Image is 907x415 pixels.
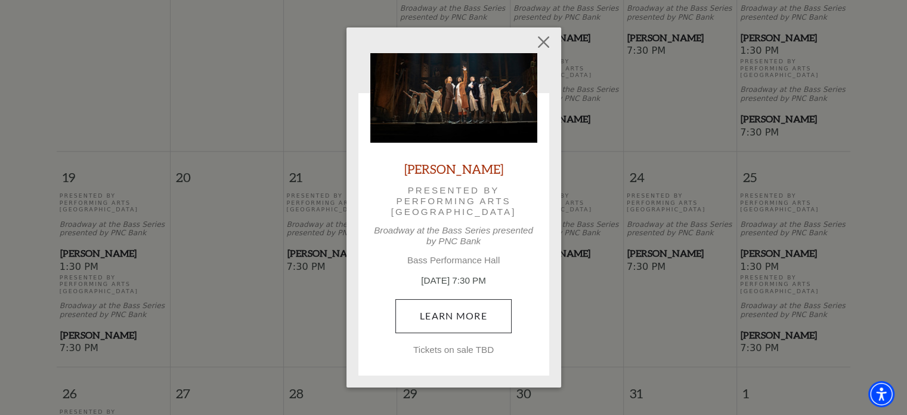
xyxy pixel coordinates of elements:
[532,31,555,54] button: Close
[395,299,512,333] a: July 24, 7:30 PM Learn More Tickets on sale TBD
[370,345,537,355] p: Tickets on sale TBD
[404,161,503,177] a: [PERSON_NAME]
[370,274,537,288] p: [DATE] 7:30 PM
[370,255,537,266] p: Bass Performance Hall
[370,53,537,143] img: Hamilton
[387,185,521,218] p: Presented by Performing Arts [GEOGRAPHIC_DATA]
[370,225,537,247] p: Broadway at the Bass Series presented by PNC Bank
[868,381,894,407] div: Accessibility Menu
